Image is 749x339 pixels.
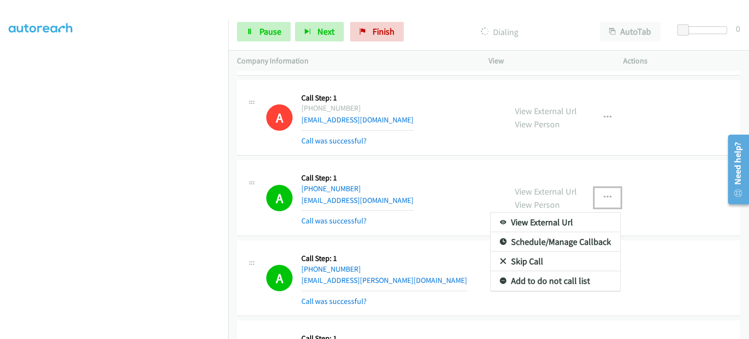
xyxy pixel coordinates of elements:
iframe: Resource Center [721,131,749,208]
a: Add to do not call list [491,271,620,291]
a: Skip Call [491,252,620,271]
a: View External Url [491,213,620,232]
a: Schedule/Manage Callback [491,232,620,252]
h1: A [266,265,293,291]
